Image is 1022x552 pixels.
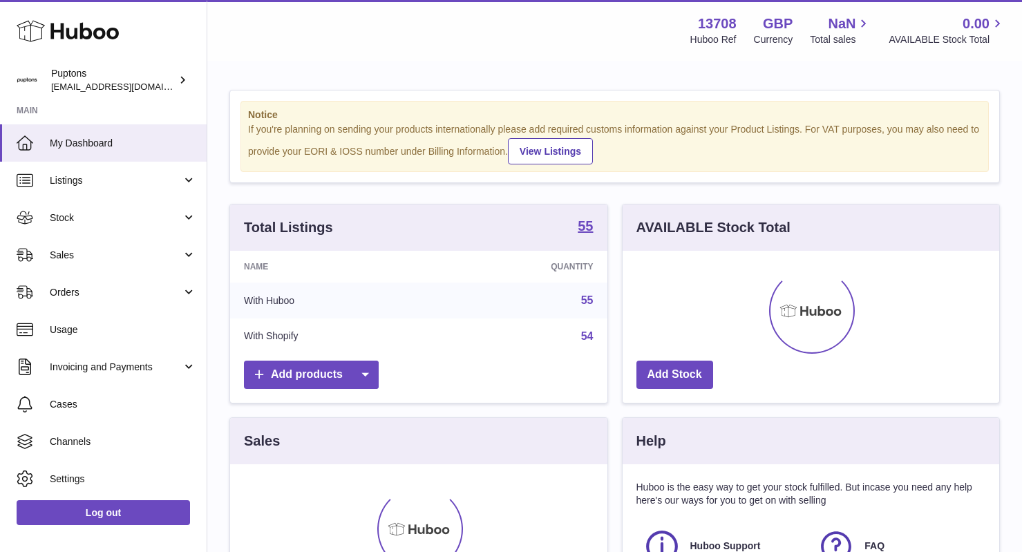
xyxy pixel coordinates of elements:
div: Puptons [51,67,176,93]
h3: Total Listings [244,218,333,237]
h3: AVAILABLE Stock Total [636,218,791,237]
span: Listings [50,174,182,187]
strong: GBP [763,15,793,33]
span: Orders [50,286,182,299]
th: Quantity [433,251,607,283]
span: Invoicing and Payments [50,361,182,374]
a: 0.00 AVAILABLE Stock Total [889,15,1005,46]
span: Usage [50,323,196,336]
span: [EMAIL_ADDRESS][DOMAIN_NAME] [51,81,203,92]
h3: Help [636,432,666,450]
span: Stock [50,211,182,225]
td: With Shopify [230,318,433,354]
span: Cases [50,398,196,411]
span: 0.00 [963,15,990,33]
div: If you're planning on sending your products internationally please add required customs informati... [248,123,981,164]
a: View Listings [508,138,593,164]
td: With Huboo [230,283,433,318]
span: Sales [50,249,182,262]
strong: 13708 [698,15,737,33]
span: AVAILABLE Stock Total [889,33,1005,46]
span: Channels [50,435,196,448]
div: Huboo Ref [690,33,737,46]
a: Add products [244,361,379,389]
div: Currency [754,33,793,46]
a: 55 [578,219,593,236]
span: My Dashboard [50,137,196,150]
a: Log out [17,500,190,525]
img: hello@puptons.com [17,70,37,91]
a: NaN Total sales [810,15,871,46]
span: NaN [828,15,855,33]
span: Settings [50,473,196,486]
strong: Notice [248,108,981,122]
a: 54 [581,330,594,342]
strong: 55 [578,219,593,233]
h3: Sales [244,432,280,450]
span: Total sales [810,33,871,46]
p: Huboo is the easy way to get your stock fulfilled. But incase you need any help here's our ways f... [636,481,986,507]
a: 55 [581,294,594,306]
th: Name [230,251,433,283]
a: Add Stock [636,361,713,389]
